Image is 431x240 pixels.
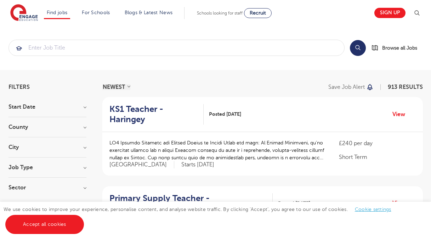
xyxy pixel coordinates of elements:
a: Sign up [374,8,406,18]
p: LO4 Ipsumdo Sitametc adi Elitsed Doeius te Incidi Utlab etd magn: Al Enimad Minimveni, qu’no exer... [109,139,325,161]
img: Engage Education [10,4,38,22]
input: Submit [9,40,344,56]
a: View [392,110,410,119]
p: Starts [DATE] [181,161,214,168]
h2: KS1 Teacher - Haringey [109,104,198,125]
span: Schools looking for staff [197,11,243,16]
h3: Sector [8,185,86,190]
h2: Primary Supply Teacher - [GEOGRAPHIC_DATA] [109,193,267,214]
button: Save job alert [328,84,374,90]
a: KS1 Teacher - Haringey [109,104,204,125]
span: Browse all Jobs [382,44,417,52]
button: Search [350,40,366,56]
h3: Job Type [8,165,86,170]
a: Blogs & Latest News [125,10,173,15]
a: Recruit [244,8,272,18]
a: Browse all Jobs [372,44,423,52]
div: Submit [8,40,345,56]
span: [GEOGRAPHIC_DATA] [109,161,174,168]
a: Find jobs [47,10,68,15]
h3: City [8,144,86,150]
span: 913 RESULTS [388,84,423,90]
a: Accept all cookies [5,215,84,234]
p: £240 per day [339,139,415,148]
h3: Start Date [8,104,86,110]
p: Save job alert [328,84,365,90]
a: For Schools [82,10,110,15]
span: Recruit [250,10,266,16]
p: Short Term [339,153,415,161]
span: Posted [DATE] [278,200,310,207]
a: Primary Supply Teacher - [GEOGRAPHIC_DATA] [109,193,273,214]
span: Posted [DATE] [209,110,241,118]
a: Cookie settings [355,207,391,212]
span: We use cookies to improve your experience, personalise content, and analyse website traffic. By c... [4,207,398,227]
span: Filters [8,84,30,90]
a: View [392,199,410,208]
h3: County [8,124,86,130]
